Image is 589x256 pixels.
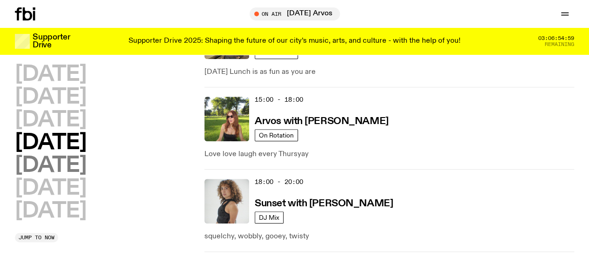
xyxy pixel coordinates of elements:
[15,178,86,199] button: [DATE]
[15,87,86,108] button: [DATE]
[255,177,303,186] span: 18:00 - 20:00
[204,179,249,223] img: Tangela looks past her left shoulder into the camera with an inquisitive look. She is wearing a s...
[255,211,284,223] a: DJ Mix
[255,95,303,104] span: 15:00 - 18:00
[15,155,86,176] button: [DATE]
[255,199,393,209] h3: Sunset with [PERSON_NAME]
[204,149,574,160] p: Love love laugh every Thursyay
[33,33,70,49] h3: Supporter Drive
[259,214,279,221] span: DJ Mix
[259,132,294,139] span: On Rotation
[19,235,54,240] span: Jump to now
[15,233,58,242] button: Jump to now
[255,117,388,126] h3: Arvos with [PERSON_NAME]
[255,115,388,126] a: Arvos with [PERSON_NAME]
[204,231,574,242] p: squelchy, wobbly, gooey, twisty
[15,110,86,131] button: [DATE]
[15,201,86,222] button: [DATE]
[15,132,86,153] button: [DATE]
[255,197,393,209] a: Sunset with [PERSON_NAME]
[204,66,574,78] p: [DATE] Lunch is as fun as you are
[538,36,574,41] span: 03:06:54:59
[255,129,298,141] a: On Rotation
[250,7,340,20] button: On Air[DATE] Arvos
[129,37,460,46] p: Supporter Drive 2025: Shaping the future of our city’s music, arts, and culture - with the help o...
[545,42,574,47] span: Remaining
[204,97,249,141] img: Lizzie Bowles is sitting in a bright green field of grass, with dark sunglasses and a black top. ...
[15,64,86,85] button: [DATE]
